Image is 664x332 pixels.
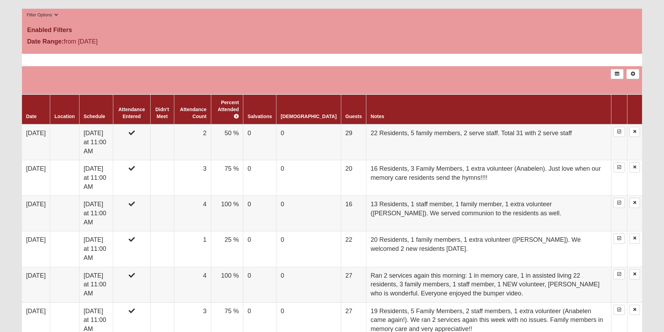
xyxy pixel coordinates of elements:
[629,305,640,315] a: Delete
[211,196,243,231] td: 100 %
[22,124,50,160] td: [DATE]
[174,231,211,267] td: 1
[613,233,625,244] a: Enter Attendance
[79,267,113,302] td: [DATE] at 11:00 AM
[119,107,145,119] a: Attendance Entered
[84,114,105,119] a: Schedule
[22,160,50,196] td: [DATE]
[341,160,366,196] td: 20
[613,162,625,172] a: Enter Attendance
[155,107,169,119] a: Didn't Meet
[174,196,211,231] td: 4
[366,160,611,196] td: 16 Residents, 3 Family Members, 1 extra volunteer (Anabelen). Just love when our memory care resi...
[243,231,276,267] td: 0
[613,269,625,279] a: Enter Attendance
[22,196,50,231] td: [DATE]
[79,160,113,196] td: [DATE] at 11:00 AM
[211,124,243,160] td: 50 %
[366,267,611,302] td: Ran 2 services again this morning: 1 in memory care, 1 in assisted living 22 residents, 3 family ...
[211,267,243,302] td: 100 %
[626,69,639,79] a: Alt+N
[341,124,366,160] td: 29
[341,267,366,302] td: 27
[174,160,211,196] td: 3
[243,124,276,160] td: 0
[629,198,640,208] a: Delete
[276,160,341,196] td: 0
[22,267,50,302] td: [DATE]
[366,196,611,231] td: 13 Residents, 1 staff member, 1 family member, 1 extra volunteer ([PERSON_NAME]). We served commu...
[27,26,637,34] h4: Enabled Filters
[27,37,64,46] label: Date Range:
[211,160,243,196] td: 75 %
[22,37,229,48] div: from [DATE]
[218,100,239,119] a: Percent Attended
[613,127,625,137] a: Enter Attendance
[211,231,243,267] td: 25 %
[276,267,341,302] td: 0
[174,124,211,160] td: 2
[22,231,50,267] td: [DATE]
[613,198,625,208] a: Enter Attendance
[243,196,276,231] td: 0
[371,114,384,119] a: Notes
[276,231,341,267] td: 0
[276,94,341,124] th: [DEMOGRAPHIC_DATA]
[629,127,640,137] a: Delete
[613,305,625,315] a: Enter Attendance
[276,124,341,160] td: 0
[341,231,366,267] td: 22
[54,114,75,119] a: Location
[629,233,640,244] a: Delete
[243,160,276,196] td: 0
[174,267,211,302] td: 4
[366,231,611,267] td: 20 Residents, 1 family members, 1 extra volunteer ([PERSON_NAME]). We welcomed 2 new residents [D...
[243,94,276,124] th: Salvations
[276,196,341,231] td: 0
[79,196,113,231] td: [DATE] at 11:00 AM
[79,124,113,160] td: [DATE] at 11:00 AM
[629,269,640,279] a: Delete
[341,196,366,231] td: 16
[243,267,276,302] td: 0
[26,114,37,119] a: Date
[25,11,61,19] button: Filter Options
[341,94,366,124] th: Guests
[79,231,113,267] td: [DATE] at 11:00 AM
[611,69,624,79] a: Export to Excel
[180,107,206,119] a: Attendance Count
[366,124,611,160] td: 22 Residents, 5 family members, 2 serve staff. Total 31 with 2 serve staff
[629,162,640,172] a: Delete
